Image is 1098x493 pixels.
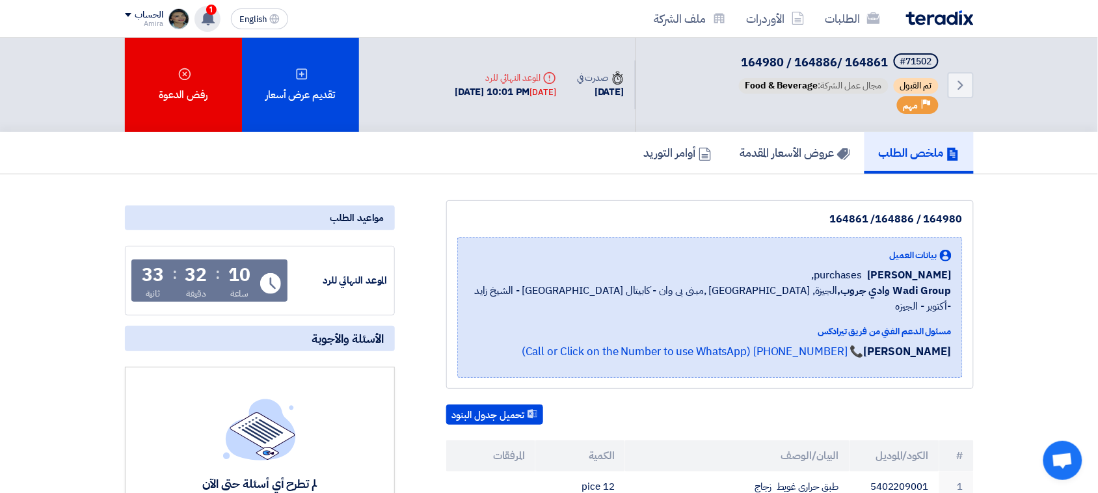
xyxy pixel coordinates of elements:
span: 164980 / 164886/ 164861 [742,53,889,71]
div: الحساب [135,10,163,21]
img: empty_state_list.svg [223,399,296,460]
div: 164980 / 164886/ 164861 [457,211,963,227]
span: بيانات العميل [890,248,937,262]
span: 1 [206,5,217,15]
div: #71502 [900,57,932,66]
a: عروض الأسعار المقدمة [726,132,864,174]
span: مجال عمل الشركة: [739,78,889,94]
div: مسئول الدعم الفني من فريق تيرادكس [468,325,952,338]
span: [PERSON_NAME] [868,267,952,283]
b: Wadi Group وادي جروب, [838,283,952,299]
th: # [939,440,974,472]
span: مهم [904,100,918,112]
img: baffeccee_1696439281445.jpg [168,8,189,29]
span: purchases, [812,267,863,283]
img: Teradix logo [906,10,974,25]
div: Amira [125,20,163,27]
div: ثانية [146,287,161,300]
div: تقديم عرض أسعار [242,38,359,132]
div: دقيقة [186,287,206,300]
div: 32 [185,266,208,284]
div: ساعة [230,287,249,300]
th: الكود/الموديل [850,440,939,472]
div: الموعد النهائي للرد [290,273,388,288]
h5: أوامر التوريد [644,145,712,160]
div: رفض الدعوة [125,38,242,132]
span: الجيزة, [GEOGRAPHIC_DATA] ,مبنى بى وان - كابيتال [GEOGRAPHIC_DATA] - الشيخ زايد -أكتوبر - الجيزه [468,283,952,314]
div: : [172,262,177,286]
h5: ملخص الطلب [879,145,959,160]
th: البيان/الوصف [625,440,850,472]
h5: 164980 / 164886/ 164861 [736,53,941,72]
div: 10 [228,266,250,284]
button: English [231,8,288,29]
div: الموعد النهائي للرد [455,71,556,85]
div: مواعيد الطلب [125,206,395,230]
div: [DATE] 10:01 PM [455,85,556,100]
th: الكمية [535,440,625,472]
div: [DATE] [530,86,556,99]
a: 📞 [PHONE_NUMBER] (Call or Click on the Number to use WhatsApp) [522,343,864,360]
span: تم القبول [894,78,939,94]
a: الأوردرات [736,3,815,34]
h5: عروض الأسعار المقدمة [740,145,850,160]
div: : [215,262,220,286]
span: Food & Beverage [745,79,818,92]
span: English [239,15,267,24]
div: Open chat [1043,441,1082,480]
button: تحميل جدول البنود [446,405,543,425]
div: صدرت في [577,71,624,85]
span: الأسئلة والأجوبة [312,331,384,346]
a: ملخص الطلب [864,132,974,174]
div: لم تطرح أي أسئلة حتى الآن [149,476,370,491]
th: المرفقات [446,440,536,472]
div: [DATE] [577,85,624,100]
a: أوامر التوريد [630,132,726,174]
a: ملف الشركة [644,3,736,34]
div: 33 [142,266,164,284]
a: الطلبات [815,3,890,34]
strong: [PERSON_NAME] [864,343,952,360]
